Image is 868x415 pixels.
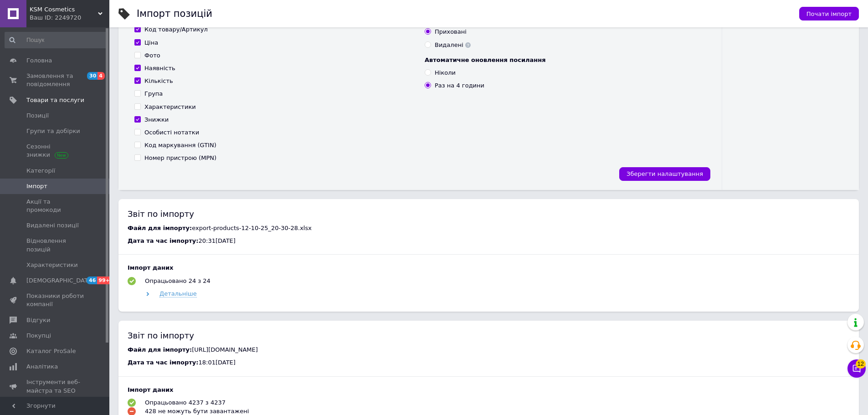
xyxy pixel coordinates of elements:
span: Акції та промокоди [26,198,84,214]
span: Дата та час імпорту: [128,359,198,366]
div: Наявність [144,64,175,72]
div: Імпорт даних [128,386,850,394]
div: Ціна [144,39,158,47]
span: [DEMOGRAPHIC_DATA] [26,277,94,285]
div: Знижки [144,116,169,124]
div: Опрацьовано 24 з 24 [145,277,211,285]
input: Пошук [5,32,108,48]
span: Почати імпорт [806,10,852,17]
span: export-products-12-10-25_20-30-28.xlsx [192,225,312,231]
h1: Імпорт позицій [137,8,212,19]
span: Позиції [26,112,49,120]
span: 20:31[DATE] [198,237,235,244]
div: Видалені [435,41,471,49]
div: Імпорт даних [128,264,850,272]
span: 46 [87,277,97,284]
span: Каталог ProSale [26,347,76,355]
span: 12 [856,359,866,368]
span: Показники роботи компанії [26,292,84,308]
span: Імпорт [26,182,47,190]
div: Характеристики [144,103,196,111]
span: 18:01[DATE] [198,359,235,366]
span: Покупці [26,332,51,340]
span: Групи та добірки [26,127,80,135]
span: Сезонні знижки [26,143,84,159]
div: Особисті нотатки [144,128,199,137]
button: Почати імпорт [799,7,859,20]
div: Приховані [435,28,467,36]
span: Дата та час імпорту: [128,237,198,244]
div: Група [144,90,163,98]
span: Файл для імпорту: [128,225,192,231]
span: 99+ [97,277,112,284]
span: Зберегти налаштування [627,170,703,177]
div: Автоматичне оновлення посилання [425,56,706,64]
span: Інструменти веб-майстра та SEO [26,378,84,395]
div: Код товару/Артикул [144,26,208,34]
span: Файл для імпорту: [128,346,192,353]
div: Код маркування (GTIN) [144,141,216,149]
div: Опрацьовано 4237 з 4237 [145,399,226,407]
span: Відгуки [26,316,50,324]
span: Детальніше [159,290,197,297]
button: Зберегти налаштування [619,167,710,181]
span: Головна [26,56,52,65]
div: Ніколи [435,69,456,77]
span: [URL][DOMAIN_NAME] [192,346,258,353]
span: Замовлення та повідомлення [26,72,84,88]
span: Категорії [26,167,55,175]
span: 4 [98,72,105,80]
span: KSM Cosmetics [30,5,98,14]
div: Раз на 4 години [435,82,484,90]
div: Звіт по імпорту [128,330,850,341]
div: Звіт по імпорту [128,208,850,220]
span: Аналітика [26,363,58,371]
span: 30 [87,72,98,80]
button: Чат з покупцем12 [847,359,866,378]
div: Фото [144,51,160,60]
div: Кількість [144,77,173,85]
span: Характеристики [26,261,78,269]
div: Номер пристрою (MPN) [144,154,216,162]
span: Відновлення позицій [26,237,84,253]
span: Товари та послуги [26,96,84,104]
span: Видалені позиції [26,221,79,230]
div: Ваш ID: 2249720 [30,14,109,22]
